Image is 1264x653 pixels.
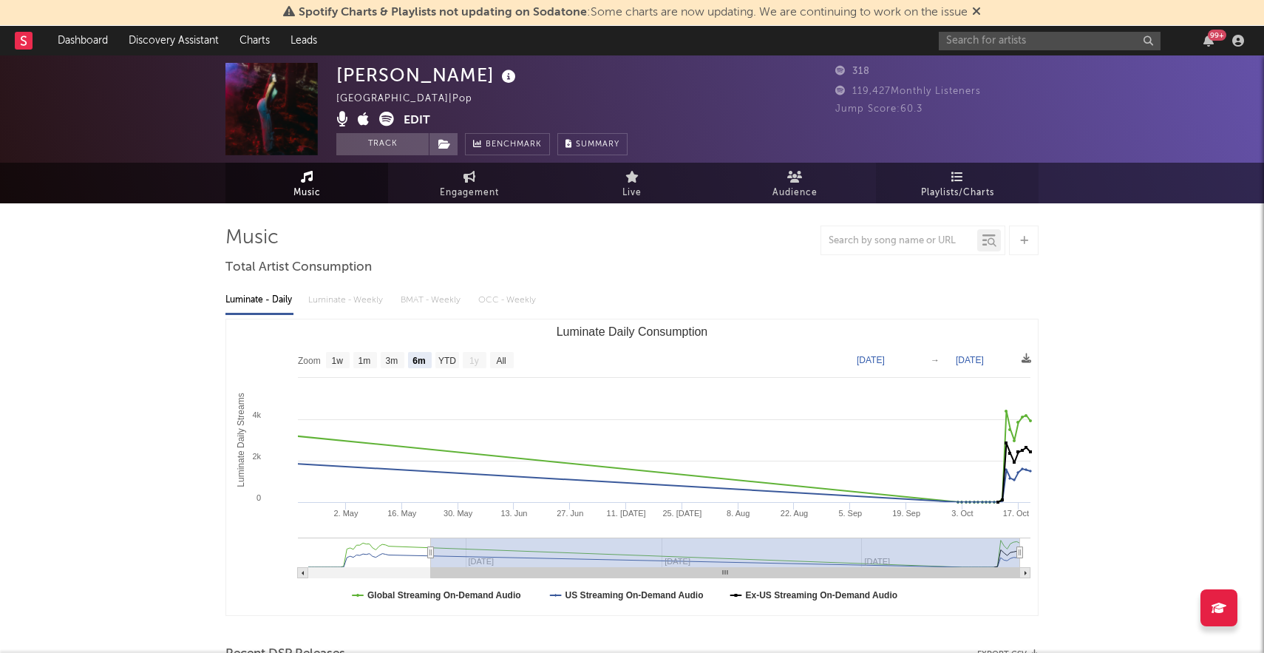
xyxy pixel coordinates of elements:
[293,184,321,202] span: Music
[496,356,506,366] text: All
[838,509,862,518] text: 5. Sep
[921,184,994,202] span: Playlists/Charts
[226,319,1038,615] svg: Luminate Daily Consumption
[835,67,870,76] span: 318
[252,452,261,461] text: 2k
[388,163,551,203] a: Engagement
[336,90,489,108] div: [GEOGRAPHIC_DATA] | Pop
[298,356,321,366] text: Zoom
[1208,30,1226,41] div: 99 +
[438,356,456,366] text: YTD
[835,87,981,96] span: 119,427 Monthly Listeners
[333,509,359,518] text: 2. May
[225,163,388,203] a: Music
[252,410,261,419] text: 4k
[607,509,646,518] text: 11. [DATE]
[1203,35,1214,47] button: 99+
[622,184,642,202] span: Live
[956,355,984,365] text: [DATE]
[835,104,922,114] span: Jump Score: 60.3
[576,141,619,149] span: Summary
[746,590,898,600] text: Ex-US Streaming On-Demand Audio
[557,325,708,338] text: Luminate Daily Consumption
[299,7,587,18] span: Spotify Charts & Playlists not updating on Sodatone
[951,509,973,518] text: 3. Oct
[931,355,939,365] text: →
[821,235,977,247] input: Search by song name or URL
[386,356,398,366] text: 3m
[772,184,818,202] span: Audience
[118,26,229,55] a: Discovery Assistant
[662,509,701,518] text: 25. [DATE]
[256,493,261,502] text: 0
[972,7,981,18] span: Dismiss
[713,163,876,203] a: Audience
[444,509,473,518] text: 30. May
[336,133,429,155] button: Track
[47,26,118,55] a: Dashboard
[404,112,430,130] button: Edit
[557,509,583,518] text: 27. Jun
[367,590,521,600] text: Global Streaming On-Demand Audio
[876,163,1039,203] a: Playlists/Charts
[440,184,499,202] span: Engagement
[387,509,417,518] text: 16. May
[857,355,885,365] text: [DATE]
[332,356,344,366] text: 1w
[551,163,713,203] a: Live
[336,63,520,87] div: [PERSON_NAME]
[781,509,808,518] text: 22. Aug
[236,393,246,487] text: Luminate Daily Streams
[1003,509,1029,518] text: 17. Oct
[939,32,1161,50] input: Search for artists
[557,133,628,155] button: Summary
[225,288,293,313] div: Luminate - Daily
[359,356,371,366] text: 1m
[225,259,372,277] span: Total Artist Consumption
[299,7,968,18] span: : Some charts are now updating. We are continuing to work on the issue
[229,26,280,55] a: Charts
[280,26,327,55] a: Leads
[486,136,542,154] span: Benchmark
[412,356,425,366] text: 6m
[465,133,550,155] a: Benchmark
[469,356,479,366] text: 1y
[892,509,920,518] text: 19. Sep
[500,509,527,518] text: 13. Jun
[727,509,750,518] text: 8. Aug
[565,590,704,600] text: US Streaming On-Demand Audio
